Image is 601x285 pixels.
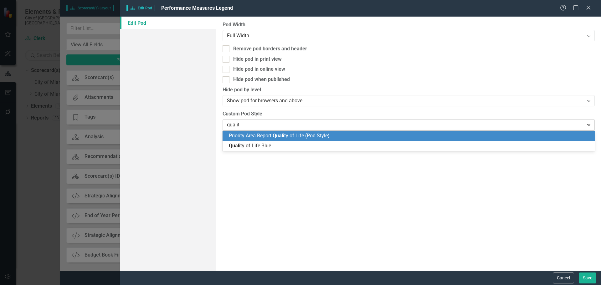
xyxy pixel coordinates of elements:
[229,133,330,139] span: Priority Area Report: ty of Life (Pod Style)
[120,17,216,29] a: Edit Pod
[233,66,285,73] div: Hide pod in online view
[233,56,282,63] div: Hide pod in print view
[227,32,583,39] div: Full Width
[229,143,240,149] span: Quali
[223,21,595,28] label: Pod Width
[273,133,284,139] span: Quali
[229,143,271,149] span: ty of Life Blue
[126,5,155,11] span: Edit Pod
[161,5,233,11] span: Performance Measures Legend
[233,45,307,53] div: Remove pod borders and header
[579,272,596,283] button: Save
[233,76,290,83] div: Hide pod when published
[227,97,583,104] div: Show pod for browsers and above
[223,110,595,118] label: Custom Pod Style
[223,86,595,94] label: Hide pod by level
[553,272,574,283] button: Cancel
